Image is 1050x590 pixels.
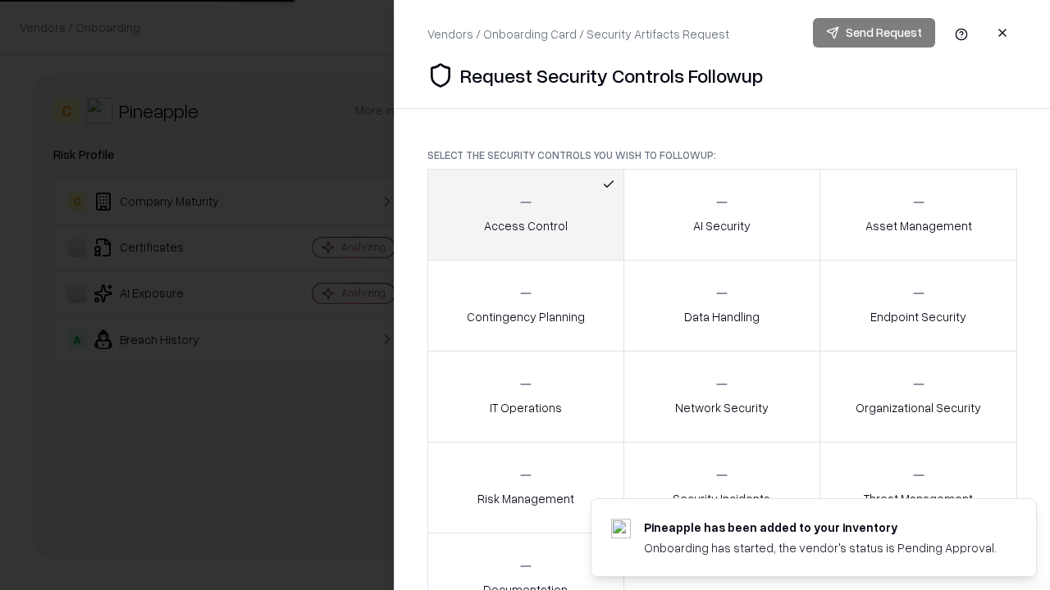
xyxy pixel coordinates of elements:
[427,260,624,352] button: Contingency Planning
[819,169,1017,261] button: Asset Management
[427,148,1017,162] p: Select the security controls you wish to followup:
[675,399,769,416] p: Network Security
[644,519,997,536] div: Pineapple has been added to your inventory
[427,442,624,533] button: Risk Management
[819,260,1017,352] button: Endpoint Security
[623,169,821,261] button: AI Security
[611,519,631,538] img: pineappleenergy.com
[427,351,624,442] button: IT Operations
[467,308,585,325] p: Contingency Planning
[864,490,973,507] p: Threat Management
[819,442,1017,533] button: Threat Management
[460,62,763,88] p: Request Security Controls Followup
[693,217,751,234] p: AI Security
[490,399,562,416] p: IT Operations
[623,260,821,352] button: Data Handling
[819,351,1017,442] button: Organizational Security
[870,308,966,325] p: Endpoint Security
[427,169,624,261] button: Access Control
[427,25,729,43] div: Vendors / Onboarding Card / Security Artifacts Request
[865,217,972,234] p: Asset Management
[673,490,770,507] p: Security Incidents
[623,351,821,442] button: Network Security
[623,442,821,533] button: Security Incidents
[684,308,760,325] p: Data Handling
[644,539,997,556] div: Onboarding has started, the vendor's status is Pending Approval.
[484,217,568,234] p: Access Control
[856,399,981,416] p: Organizational Security
[477,490,574,507] p: Risk Management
